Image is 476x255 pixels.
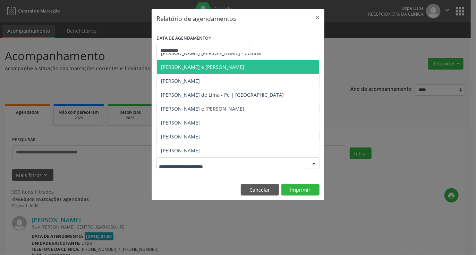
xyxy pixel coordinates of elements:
span: [PERSON_NAME] [161,133,200,140]
button: Close [311,9,324,26]
span: [PERSON_NAME] de Lima - Pe | [GEOGRAPHIC_DATA] [161,91,284,98]
span: [PERSON_NAME] [161,78,200,84]
button: Imprimir [281,184,320,196]
span: [PERSON_NAME] [161,119,200,126]
h5: Relatório de agendamentos [156,14,236,23]
span: [PERSON_NAME] [161,147,200,154]
span: [PERSON_NAME] e [PERSON_NAME] [161,64,244,70]
label: DATA DE AGENDAMENTO [156,33,211,44]
button: Cancelar [241,184,279,196]
span: [PERSON_NAME] e [PERSON_NAME] [161,105,244,112]
span: [PERSON_NAME] [PERSON_NAME] - Coluna [161,50,261,56]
